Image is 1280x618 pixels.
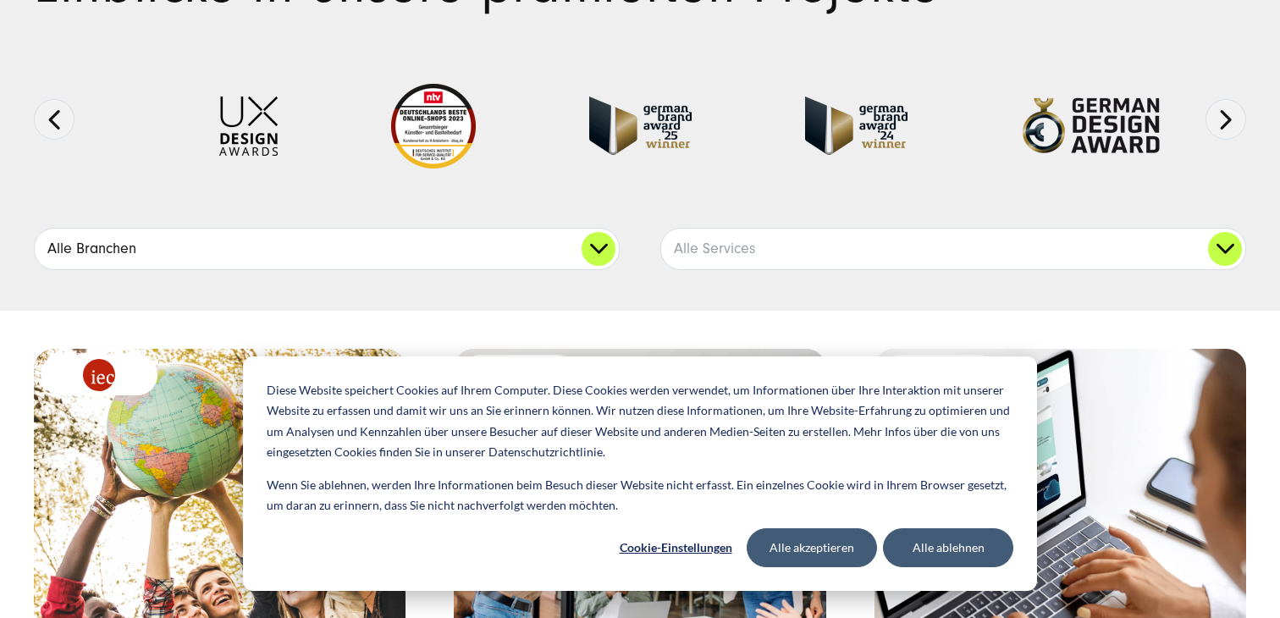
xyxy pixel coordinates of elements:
button: Alle akzeptieren [747,528,877,567]
button: Next [1206,99,1246,140]
button: Cookie-Einstellungen [610,528,741,567]
img: German-Design-Award - fullservice digital agentur SUNZINET [1021,97,1161,155]
a: Alle Branchen [35,229,619,269]
img: Deutschlands beste Online Shops 2023 - boesner - Kunde - SUNZINET [391,84,476,168]
img: logo_IEC [83,359,115,391]
button: Previous [34,99,74,140]
p: Wenn Sie ablehnen, werden Ihre Informationen beim Besuch dieser Website nicht erfasst. Ein einzel... [267,475,1013,516]
img: German Brand Award winner 2025 - Full Service Digital Agentur SUNZINET [589,97,692,155]
a: Alle Services [661,229,1245,269]
p: Diese Website speichert Cookies auf Ihrem Computer. Diese Cookies werden verwendet, um Informatio... [267,380,1013,463]
img: UX-Design-Awards - fullservice digital agentur SUNZINET [219,97,278,156]
div: Cookie banner [243,356,1037,591]
button: Alle ablehnen [883,528,1013,567]
img: German-Brand-Award - fullservice digital agentur SUNZINET [805,97,908,155]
